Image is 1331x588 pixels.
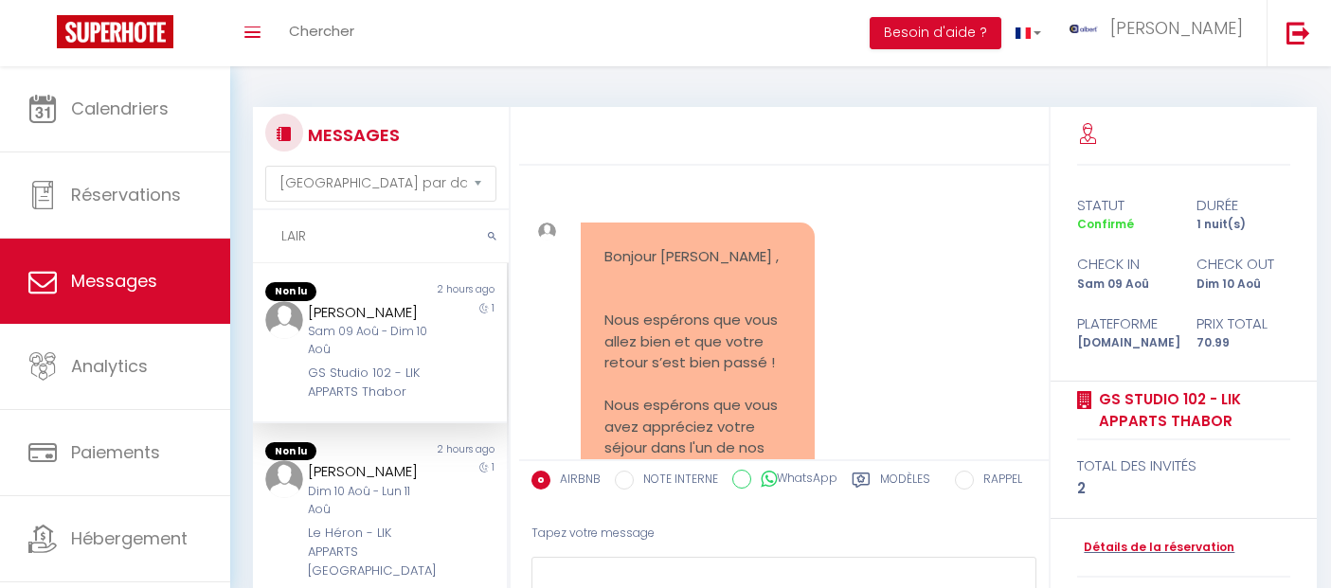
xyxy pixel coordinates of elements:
div: 2 hours ago [380,282,507,301]
div: total des invités [1077,454,1290,477]
div: statut [1065,194,1183,217]
button: Besoin d'aide ? [870,17,1001,49]
img: Super Booking [57,15,173,48]
div: Sam 09 Aoû - Dim 10 Aoû [308,323,431,359]
div: durée [1184,194,1303,217]
span: Analytics [71,354,148,378]
img: ... [265,301,303,339]
h3: MESSAGES [303,114,400,156]
span: Paiements [71,440,160,464]
div: 2 hours ago [380,442,507,461]
img: logout [1286,21,1310,45]
div: check out [1184,253,1303,276]
div: Sam 09 Aoû [1065,276,1183,294]
label: NOTE INTERNE [634,471,718,491]
span: Chercher [289,21,354,41]
div: Le Héron - LIK APPARTS [GEOGRAPHIC_DATA] [308,524,431,581]
label: Modèles [880,471,930,494]
span: Non lu [265,442,316,461]
iframe: LiveChat chat widget [1251,508,1331,588]
div: check in [1065,253,1183,276]
div: Dim 10 Aoû - Lun 11 Aoû [308,483,431,519]
div: GS Studio 102 - LIK APPARTS Thabor [308,364,431,402]
span: 1 [492,301,495,315]
div: 70.99 [1184,334,1303,352]
div: [PERSON_NAME] [308,301,431,324]
label: RAPPEL [974,471,1022,491]
a: Détails de la réservation [1077,539,1234,557]
span: [PERSON_NAME] [1110,16,1243,40]
div: Plateforme [1065,312,1183,335]
div: [PERSON_NAME] [308,460,431,483]
label: WhatsApp [751,470,837,490]
div: Tapez votre message [531,510,1036,557]
div: 2 [1077,477,1290,500]
span: Messages [71,269,157,293]
div: Prix total [1184,312,1303,335]
div: 1 nuit(s) [1184,216,1303,234]
img: ... [1070,25,1098,33]
img: ... [538,223,556,241]
span: 1 [492,460,495,474]
span: Hébergement [71,526,188,550]
label: AIRBNB [550,471,601,491]
span: Réservations [71,183,181,206]
a: GS Studio 102 - LIK APPARTS Thabor [1092,388,1290,433]
span: Calendriers [71,97,169,120]
div: Dim 10 Aoû [1184,276,1303,294]
span: Confirmé [1077,216,1134,232]
div: [DOMAIN_NAME] [1065,334,1183,352]
input: Rechercher un mot clé [253,210,509,263]
span: Non lu [265,282,316,301]
img: ... [265,460,303,498]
